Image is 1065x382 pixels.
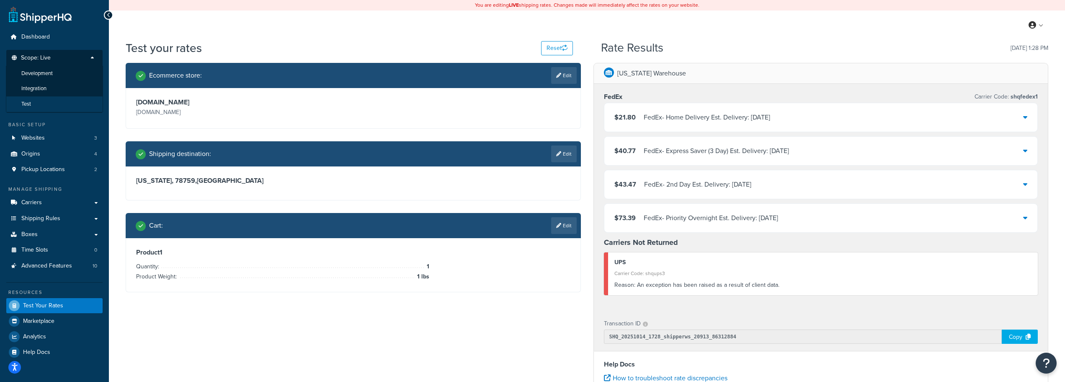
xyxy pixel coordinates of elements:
span: shqfedex1 [1009,92,1038,101]
span: 1 [425,262,429,272]
li: Test [6,96,103,112]
h1: Test your rates [126,40,202,56]
span: Websites [21,135,45,142]
span: Time Slots [21,247,48,254]
li: Time Slots [6,242,103,258]
h2: Rate Results [601,42,663,55]
div: Copy [1002,330,1038,344]
span: $21.80 [614,112,636,122]
h2: Shipping destination : [149,150,211,158]
li: Websites [6,130,103,146]
span: Origins [21,151,40,158]
button: Reset [541,41,573,55]
span: $73.39 [614,213,636,223]
span: Integration [21,85,46,92]
a: Edit [551,217,577,234]
a: Time Slots0 [6,242,103,258]
span: Scope: Live [21,55,51,62]
h3: FedEx [604,93,622,101]
h2: Cart : [149,222,163,229]
div: Basic Setup [6,121,103,128]
a: Advanced Features10 [6,258,103,274]
h4: Help Docs [604,359,1038,369]
span: Test Your Rates [23,302,63,309]
span: Advanced Features [21,262,72,270]
p: [US_STATE] Warehouse [617,68,686,79]
a: Analytics [6,329,103,344]
a: Marketplace [6,314,103,329]
span: Pickup Locations [21,166,65,173]
b: LIVE [509,1,519,9]
div: Manage Shipping [6,186,103,193]
p: Carrier Code: [975,91,1038,103]
span: Analytics [23,333,46,340]
a: Carriers [6,195,103,210]
div: Resources [6,289,103,296]
span: 4 [94,151,97,158]
span: 10 [93,262,97,270]
li: Pickup Locations [6,162,103,177]
strong: Carriers Not Returned [604,237,678,248]
span: $43.47 [614,179,636,189]
span: 0 [94,247,97,254]
p: [DATE] 1:28 PM [1011,42,1048,54]
p: [DOMAIN_NAME] [136,107,351,118]
a: Shipping Rules [6,211,103,226]
a: Origins4 [6,146,103,162]
span: 3 [94,135,97,142]
span: Help Docs [23,349,50,356]
div: FedEx - Priority Overnight Est. Delivery: [DATE] [644,212,778,224]
a: Edit [551,146,577,162]
a: Websites3 [6,130,103,146]
span: 1 lbs [415,272,429,282]
span: Marketplace [23,318,54,325]
button: Open Resource Center [1036,353,1057,374]
a: Boxes [6,227,103,242]
h2: Ecommerce store : [149,72,202,79]
li: Integration [6,81,103,96]
h3: [US_STATE], 78759 , [GEOGRAPHIC_DATA] [136,177,570,185]
li: Advanced Features [6,258,103,274]
a: Dashboard [6,29,103,45]
a: Help Docs [6,345,103,360]
div: FedEx - Home Delivery Est. Delivery: [DATE] [644,112,770,123]
a: Pickup Locations2 [6,162,103,177]
span: Test [21,101,31,108]
span: Quantity: [136,262,161,271]
div: FedEx - 2nd Day Est. Delivery: [DATE] [644,179,751,190]
span: Reason: [614,281,635,289]
span: Development [21,70,53,77]
p: Transaction ID [604,318,641,330]
span: 2 [94,166,97,173]
span: Boxes [21,231,38,238]
a: Edit [551,67,577,84]
div: FedEx - Express Saver (3 Day) Est. Delivery: [DATE] [644,145,789,157]
div: Carrier Code: shqups3 [614,268,1032,279]
li: Origins [6,146,103,162]
span: Shipping Rules [21,215,60,222]
div: UPS [614,257,1032,268]
h3: Product 1 [136,248,570,257]
span: Product Weight: [136,272,179,281]
h3: [DOMAIN_NAME] [136,98,351,107]
a: Test Your Rates [6,298,103,313]
div: An exception has been raised as a result of client data. [614,279,1032,291]
span: $40.77 [614,146,636,156]
span: Carriers [21,199,42,206]
li: Development [6,66,103,81]
span: Dashboard [21,34,50,41]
